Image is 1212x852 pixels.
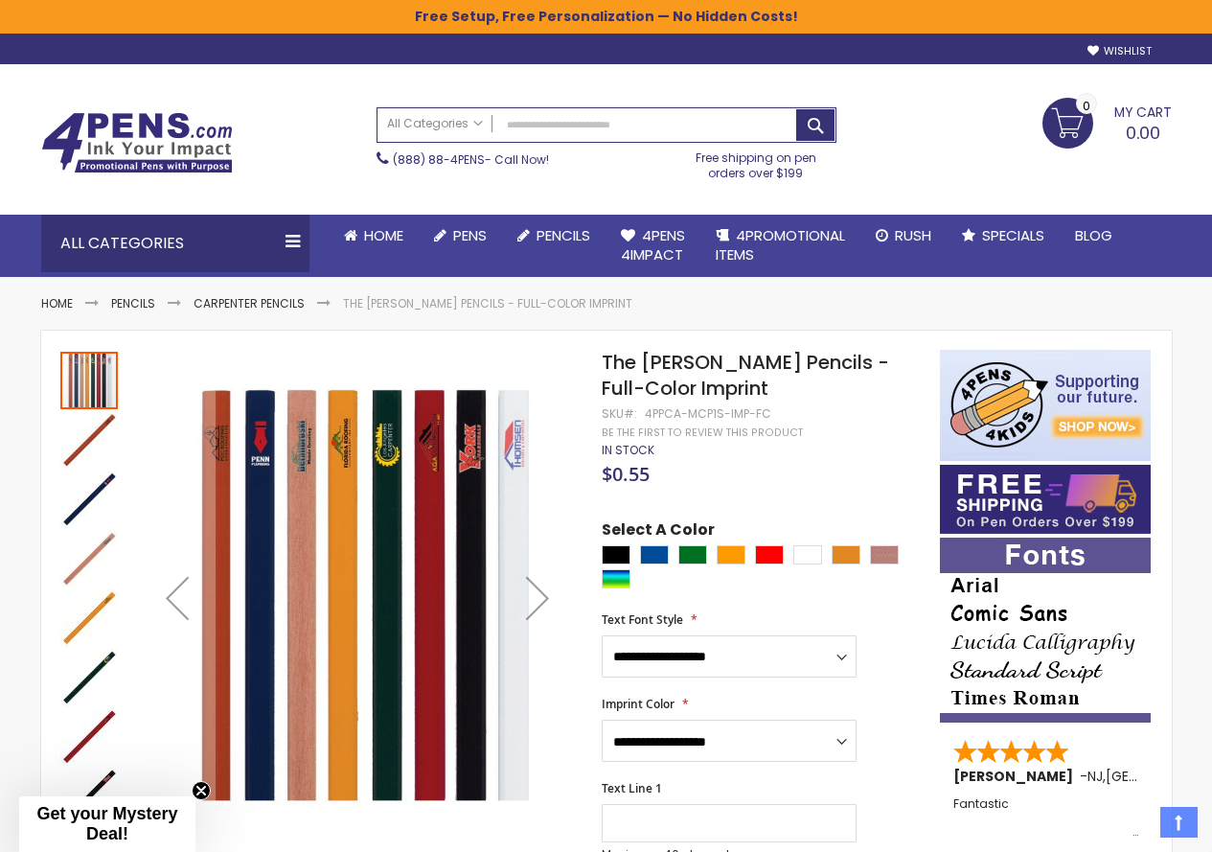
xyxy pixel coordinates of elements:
a: 4PROMOTIONALITEMS [700,215,860,277]
div: White [793,545,822,564]
a: Pencils [502,215,606,257]
div: The Carpenter Pencils - Full-Color Imprint [60,706,120,766]
div: Orange [717,545,745,564]
span: Text Font Style [602,611,683,628]
span: In stock [602,442,654,458]
a: (888) 88-4PENS [393,151,485,168]
a: Carpenter Pencils [194,295,305,311]
div: The Carpenter Pencils - Full-Color Imprint [60,469,120,528]
strong: SKU [602,405,637,422]
span: Pens [453,225,487,245]
div: The Carpenter Pencils - Full-Color Imprint [60,528,120,587]
span: The [PERSON_NAME] Pencils - Full-Color Imprint [602,349,889,402]
img: The Carpenter Pencils - Full-Color Imprint [60,708,118,766]
span: 0.00 [1126,121,1160,145]
a: All Categories [377,108,492,140]
span: [PERSON_NAME] [953,767,1080,786]
a: 0.00 0 [1042,98,1172,146]
span: Specials [982,225,1044,245]
div: The Carpenter Pencils - Full-Color Imprint [60,587,120,647]
img: font-personalization-examples [940,538,1151,723]
a: Home [329,215,419,257]
span: 0 [1083,97,1090,115]
img: 4Pens Custom Pens and Promotional Products [41,112,233,173]
span: 4PROMOTIONAL ITEMS [716,225,845,265]
span: Blog [1075,225,1112,245]
a: 4Pens4impact [606,215,700,277]
a: Specials [947,215,1060,257]
div: 4PPCA-MCP1S-IMP-FC [645,406,771,422]
span: Home [364,225,403,245]
span: Rush [895,225,931,245]
span: - Call Now! [393,151,549,168]
a: Blog [1060,215,1128,257]
div: Red [755,545,784,564]
span: Select A Color [602,519,715,545]
a: Pencils [111,295,155,311]
div: Black [602,545,630,564]
a: Pens [419,215,502,257]
button: Close teaser [192,781,211,800]
img: The Carpenter Pencils - Full-Color Imprint [139,377,577,815]
div: The Carpenter Pencils - Full-Color Imprint [60,350,120,409]
img: Free shipping on orders over $199 [940,465,1151,534]
div: Assorted [602,569,630,588]
div: Green [678,545,707,564]
div: The Carpenter Pencils - Full-Color Imprint [60,766,120,825]
span: Get your Mystery Deal! [36,804,177,843]
li: The [PERSON_NAME] Pencils - Full-Color Imprint [343,296,632,311]
div: Previous [139,350,216,847]
img: The Carpenter Pencils - Full-Color Imprint [60,589,118,647]
div: The Carpenter Pencils - Full-Color Imprint [60,409,120,469]
span: Text Line 1 [602,780,662,796]
span: All Categories [387,116,483,131]
img: The Carpenter Pencils - Full-Color Imprint [60,530,118,587]
img: The Carpenter Pencils - Full-Color Imprint [60,768,118,825]
a: Wishlist [1087,44,1152,58]
div: Dark Blue [640,545,669,564]
div: Natural [870,545,899,564]
div: Fantastic [953,797,1139,839]
div: Availability [602,443,654,458]
div: All Categories [41,215,309,272]
img: The Carpenter Pencils - Full-Color Imprint [60,471,118,528]
img: 4pens 4 kids [940,350,1151,461]
div: Next [499,350,576,847]
span: $0.55 [602,461,650,487]
div: The Carpenter Pencils - Full-Color Imprint [60,647,120,706]
span: NJ [1087,767,1103,786]
img: The Carpenter Pencils - Full-Color Imprint [60,649,118,706]
span: Pencils [537,225,590,245]
a: Rush [860,215,947,257]
div: Free shipping on pen orders over $199 [675,143,836,181]
a: Home [41,295,73,311]
div: School Bus Yellow [832,545,860,564]
a: Be the first to review this product [602,426,803,440]
div: Get your Mystery Deal!Close teaser [19,796,195,852]
a: Top [1160,807,1198,838]
span: Imprint Color [602,696,675,712]
img: The Carpenter Pencils - Full-Color Imprint [60,411,118,469]
span: 4Pens 4impact [621,225,685,265]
